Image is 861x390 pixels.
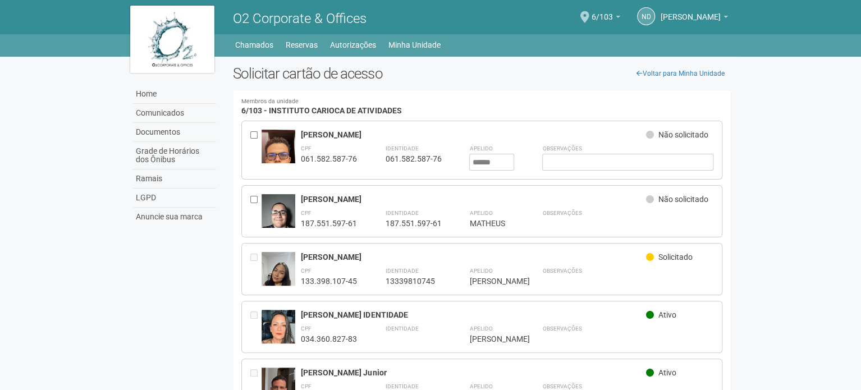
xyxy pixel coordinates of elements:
[542,210,581,216] strong: Observações
[542,325,581,332] strong: Observações
[658,130,708,139] span: Não solicitado
[385,145,418,152] strong: Identidade
[250,252,262,286] div: Entre em contato com a Aministração para solicitar o cancelamento ou 2a via
[542,383,581,389] strong: Observações
[385,268,418,274] strong: Identidade
[301,194,646,204] div: [PERSON_NAME]
[133,189,216,208] a: LGPD
[469,268,492,274] strong: Apelido
[133,123,216,142] a: Documentos
[385,218,441,228] div: 187.551.597-61
[542,145,581,152] strong: Observações
[301,276,357,286] div: 133.398.107-45
[241,99,722,105] small: Membros da unidade
[630,65,731,82] a: Voltar para Minha Unidade
[301,210,312,216] strong: CPF
[133,142,216,169] a: Grade de Horários dos Ônibus
[262,252,295,297] img: user.jpg
[385,383,418,389] strong: Identidade
[133,169,216,189] a: Ramais
[385,325,418,332] strong: Identidade
[241,99,722,115] h4: 6/103 - INSTITUTO CARIOCA DE ATIVIDADES
[301,334,357,344] div: 034.360.827-83
[469,325,492,332] strong: Apelido
[301,145,312,152] strong: CPF
[469,210,492,216] strong: Apelido
[301,310,646,320] div: [PERSON_NAME] IDENTIDADE
[301,154,357,164] div: 061.582.587-76
[301,325,312,332] strong: CPF
[469,334,514,344] div: [PERSON_NAME]
[542,268,581,274] strong: Observações
[469,276,514,286] div: [PERSON_NAME]
[469,145,492,152] strong: Apelido
[301,130,646,140] div: [PERSON_NAME]
[658,368,676,377] span: Ativo
[330,37,376,53] a: Autorizações
[233,11,367,26] span: O2 Corporate & Offices
[301,252,646,262] div: [PERSON_NAME]
[130,6,214,73] img: logo.jpg
[133,85,216,104] a: Home
[250,310,262,344] div: Entre em contato com a Aministração para solicitar o cancelamento ou 2a via
[658,195,708,204] span: Não solicitado
[658,310,676,319] span: Ativo
[262,130,295,190] img: user.jpg
[592,14,620,23] a: 6/103
[235,37,273,53] a: Chamados
[301,383,312,389] strong: CPF
[388,37,441,53] a: Minha Unidade
[262,310,295,372] img: user.jpg
[233,65,731,82] h2: Solicitar cartão de acesso
[385,154,441,164] div: 061.582.587-76
[592,2,613,21] span: 6/103
[301,218,357,228] div: 187.551.597-61
[133,208,216,226] a: Anuncie sua marca
[133,104,216,123] a: Comunicados
[301,368,646,378] div: [PERSON_NAME] Junior
[469,383,492,389] strong: Apelido
[262,194,295,239] img: user.jpg
[385,210,418,216] strong: Identidade
[661,2,721,21] span: NICODEMOS DE CARVALHO MOTA
[637,7,655,25] a: ND
[661,14,728,23] a: [PERSON_NAME]
[658,253,693,261] span: Solicitado
[385,276,441,286] div: 13339810745
[286,37,318,53] a: Reservas
[469,218,514,228] div: MATHEUS
[301,268,312,274] strong: CPF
